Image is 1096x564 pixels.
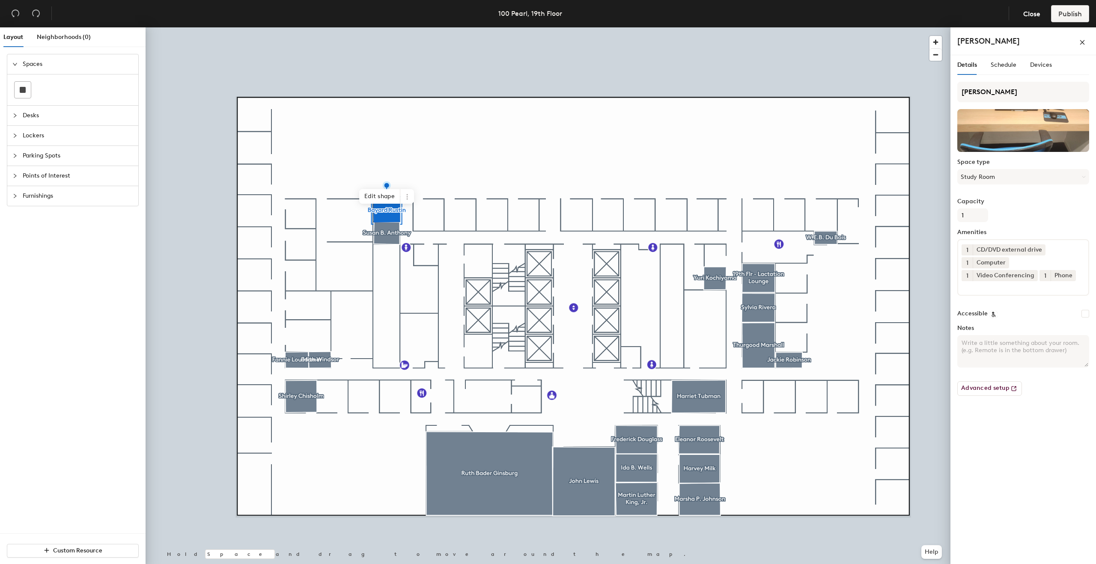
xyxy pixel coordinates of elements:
span: Schedule [991,61,1016,68]
span: close [1079,39,1085,45]
span: 1 [966,258,968,267]
span: Spaces [23,54,133,74]
span: Devices [1030,61,1052,68]
div: Phone [1051,270,1076,281]
span: Desks [23,106,133,125]
label: Capacity [957,198,1089,205]
button: 1 [962,244,973,255]
span: Layout [3,33,23,41]
span: 1 [966,246,968,255]
span: Lockers [23,126,133,145]
img: The space named Susan B. Anthony [957,109,1089,152]
button: 1 [962,257,973,268]
button: Redo (⌘ + ⇧ + Z) [27,5,45,22]
div: CD/DVD external drive [973,244,1045,255]
span: Parking Spots [23,146,133,166]
button: Custom Resource [7,544,139,558]
span: Custom Resource [53,547,102,554]
button: 1 [1039,270,1051,281]
button: Close [1016,5,1048,22]
div: Video Conferencing [973,270,1038,281]
span: Details [957,61,977,68]
label: Space type [957,159,1089,166]
div: Computer [973,257,1009,268]
button: Study Room [957,169,1089,184]
span: collapsed [12,133,18,138]
span: collapsed [12,173,18,178]
label: Amenities [957,229,1089,236]
span: Furnishings [23,186,133,206]
span: collapsed [12,153,18,158]
button: Help [921,545,942,559]
button: 1 [962,270,973,281]
span: 1 [1044,271,1046,280]
div: 100 Pearl, 19th Floor [498,8,562,19]
button: Advanced setup [957,381,1022,396]
span: collapsed [12,193,18,199]
span: 1 [966,271,968,280]
span: Close [1023,10,1040,18]
span: expanded [12,62,18,67]
label: Accessible [957,310,988,317]
button: Publish [1051,5,1089,22]
h4: [PERSON_NAME] [957,36,1020,47]
span: collapsed [12,113,18,118]
span: Points of Interest [23,166,133,186]
span: Neighborhoods (0) [37,33,91,41]
button: Undo (⌘ + Z) [7,5,24,22]
span: Edit shape [359,189,400,204]
label: Notes [957,325,1089,332]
